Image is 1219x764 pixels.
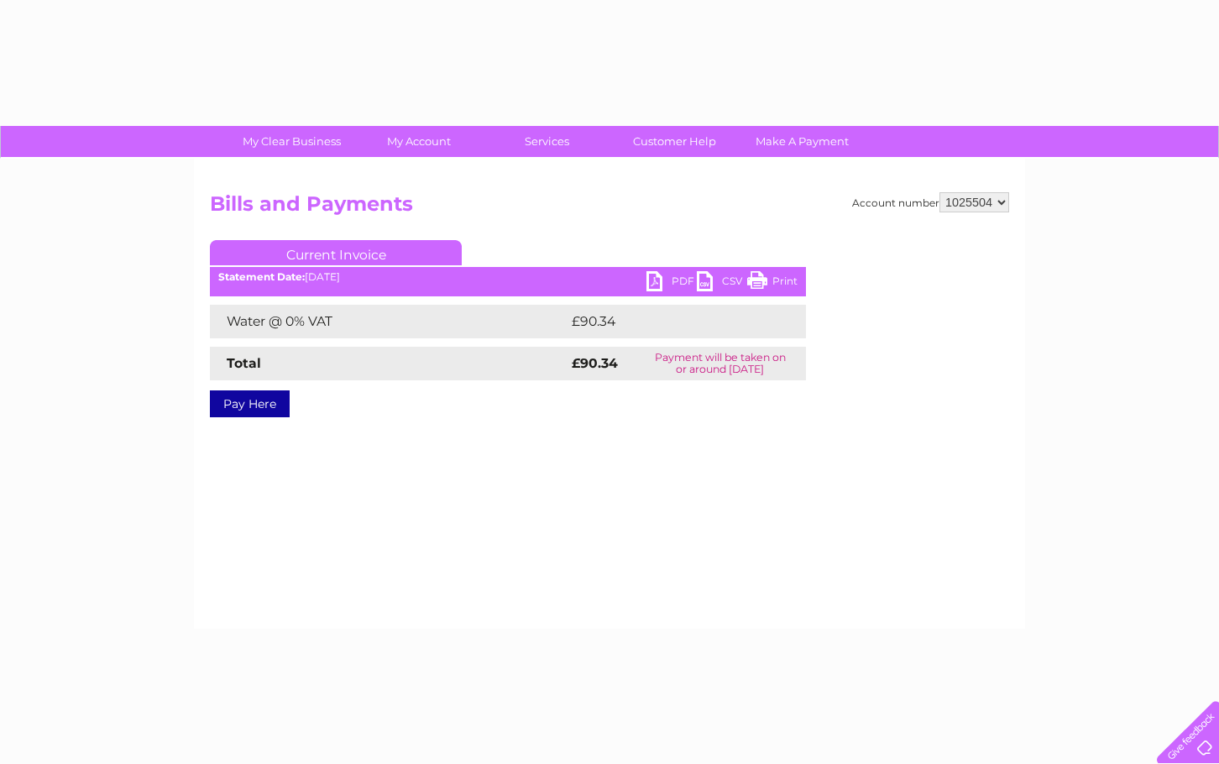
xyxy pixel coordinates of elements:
[568,305,773,338] td: £90.34
[227,355,261,371] strong: Total
[210,271,806,283] div: [DATE]
[210,192,1009,224] h2: Bills and Payments
[572,355,618,371] strong: £90.34
[605,126,744,157] a: Customer Help
[733,126,871,157] a: Make A Payment
[646,271,697,296] a: PDF
[210,390,290,417] a: Pay Here
[697,271,747,296] a: CSV
[747,271,798,296] a: Print
[852,192,1009,212] div: Account number
[478,126,616,157] a: Services
[210,240,462,265] a: Current Invoice
[635,347,806,380] td: Payment will be taken on or around [DATE]
[222,126,361,157] a: My Clear Business
[218,270,305,283] b: Statement Date:
[350,126,489,157] a: My Account
[210,305,568,338] td: Water @ 0% VAT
